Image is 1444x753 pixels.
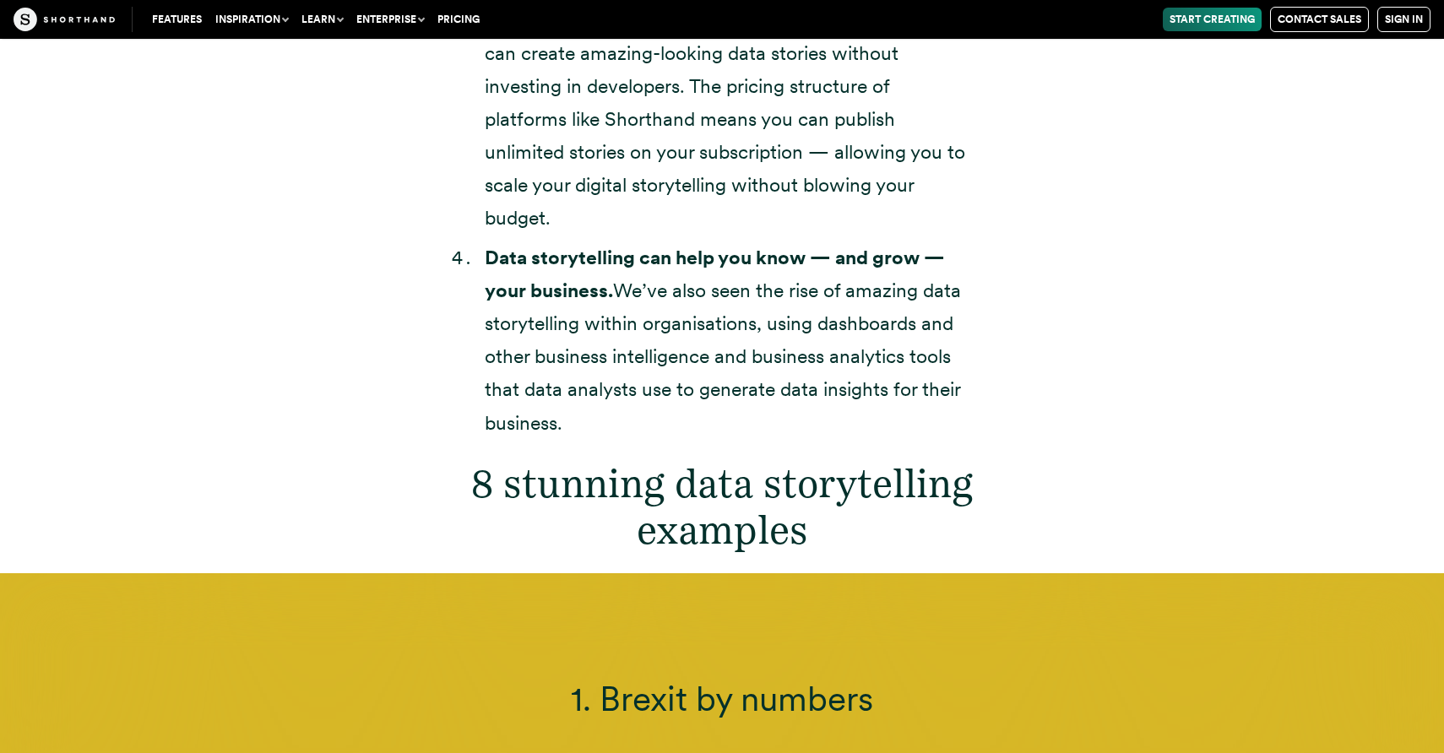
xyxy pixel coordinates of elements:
[485,241,975,440] li: We’ve also seen the rise of amazing data storytelling within organisations, using dashboards and ...
[145,8,209,31] a: Features
[209,8,295,31] button: Inspiration
[485,246,945,302] strong: Data storytelling can help you know — and grow — your business.
[1377,7,1430,32] a: Sign in
[431,8,486,31] a: Pricing
[469,460,975,553] h2: 8 stunning data storytelling examples
[295,8,350,31] button: Learn
[1163,8,1262,31] a: Start Creating
[350,8,431,31] button: Enterprise
[571,678,873,719] span: 1. Brexit by numbers
[14,8,115,31] img: The Craft
[1270,7,1369,32] a: Contact Sales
